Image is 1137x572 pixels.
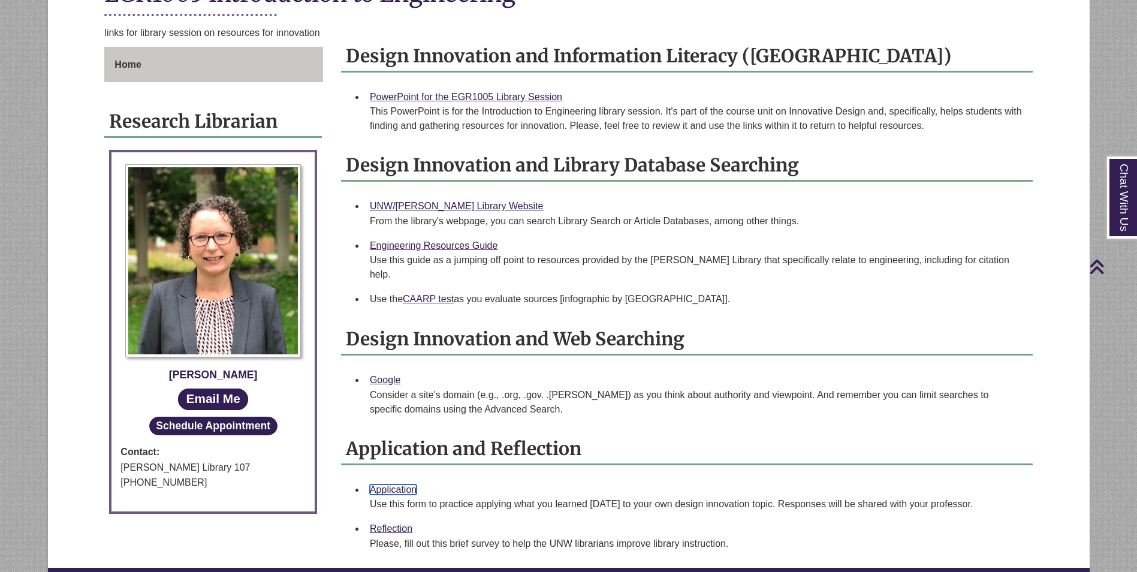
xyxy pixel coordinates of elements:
[370,523,412,534] a: Reflection
[120,475,306,490] div: [PHONE_NUMBER]
[370,104,1023,133] div: This PowerPoint is for the Introduction to Engineering library session. It's part of the course u...
[120,366,306,383] div: [PERSON_NAME]
[370,92,562,102] a: PowerPoint for the EGR1005 Library Session
[1089,258,1134,275] a: Back to Top
[104,28,319,38] span: links for library session on resources for innovation
[403,294,454,304] a: CAARP test
[341,433,1033,465] h2: Application and Reflection
[370,201,544,211] a: UNW/[PERSON_NAME] Library Website
[370,240,497,251] a: Engineering Resources Guide
[370,214,1023,228] div: From the library's webpage, you can search Library Search or Article Databases, among other things.
[104,106,322,138] h2: Research Librarian
[125,164,301,357] img: Profile Photo
[120,444,306,460] strong: Contact:
[365,287,1028,312] li: Use the as you evaluate sources [infographic by [GEOGRAPHIC_DATA]].
[178,389,248,410] a: Email Me
[104,47,323,83] div: Guide Page Menu
[120,460,306,475] div: [PERSON_NAME] Library 107
[120,164,306,383] a: Profile Photo [PERSON_NAME]
[370,375,401,385] a: Google
[104,47,323,83] a: Home
[370,537,1023,551] div: Please, fill out this brief survey to help ​the UNW librarians improve library instruction.
[370,253,1023,282] div: Use this guide as a jumping off point to resources provided by the [PERSON_NAME] Library that spe...
[114,59,141,70] span: Home
[341,41,1033,73] h2: Design Innovation and Information Literacy ([GEOGRAPHIC_DATA])
[341,324,1033,356] h2: Design Innovation and Web Searching
[370,484,417,495] a: Application
[149,417,278,435] button: Schedule Appointment
[370,497,1023,511] div: Use this form to practice applying what you learned [DATE] to your own design innovation topic. R...
[341,150,1033,182] h2: Design Innovation and Library Database Searching
[370,388,1023,417] div: Consider a site's domain (e.g., .org, .gov. .[PERSON_NAME]) as you think about authority and view...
